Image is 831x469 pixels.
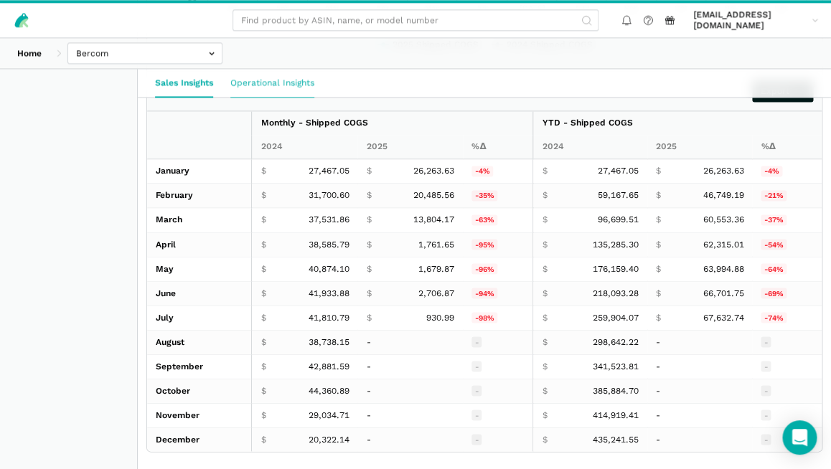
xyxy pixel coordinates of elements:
[471,409,482,420] span: -
[471,361,482,371] span: -
[260,409,266,420] span: $
[656,166,661,176] span: $
[471,190,497,201] span: -35%
[761,385,771,396] span: -
[418,263,454,274] span: 1,679.87
[147,330,252,354] td: August
[260,190,266,201] span: $
[357,135,463,159] th: 2025 Monthly - Shipped COGS
[703,214,743,225] span: 60,553.36
[761,214,787,225] span: -37%
[542,166,547,176] span: $
[542,190,547,201] span: $
[693,9,807,31] span: [EMAIL_ADDRESS][DOMAIN_NAME]
[413,214,454,225] span: 13,804.17
[593,263,639,274] span: 176,159.40
[147,257,252,281] td: May
[593,385,639,396] span: 385,884.70
[308,239,349,250] span: 38,585.79
[308,434,349,445] span: 20,322.14
[308,312,349,323] span: 41,810.79
[703,263,743,274] span: 63,994.88
[533,135,647,159] th: 2024 YTD - Shipped COGS
[471,385,482,396] span: -
[656,239,661,250] span: $
[471,239,497,250] span: -95%
[260,118,367,128] strong: Monthly - Shipped COGS
[647,354,753,379] td: -
[761,166,782,176] span: -4%
[147,379,252,403] td: October
[146,69,222,97] a: Sales Insights
[413,190,454,201] span: 20,485.56
[308,409,349,420] span: 29,034.71
[366,190,371,201] span: $
[752,135,822,159] th: 2024/2025 YTD - Shipped COGS % Change
[656,190,661,201] span: $
[593,312,639,323] span: 259,904.07
[656,263,661,274] span: $
[260,288,266,298] span: $
[147,354,252,379] td: September
[647,135,753,159] th: 2025 YTD - Shipped COGS
[308,288,349,298] span: 41,933.88
[593,288,639,298] span: 218,093.28
[542,263,547,274] span: $
[260,166,266,176] span: $
[426,312,454,323] span: 930.99
[647,330,753,354] td: -
[366,214,371,225] span: $
[308,214,349,225] span: 37,531.86
[761,288,787,298] span: -69%
[598,214,639,225] span: 96,699.51
[471,263,497,274] span: -96%
[147,281,252,305] td: June
[260,434,266,445] span: $
[647,379,753,403] td: -
[782,420,817,455] div: Open Intercom Messenger
[147,427,252,452] td: December
[9,42,50,64] a: Home
[542,118,632,128] strong: YTD - Shipped COGS
[471,288,497,298] span: -94%
[471,336,482,347] span: -
[542,312,547,323] span: $
[308,385,349,396] span: 44,360.89
[647,427,753,452] td: -
[147,159,252,184] td: January
[147,184,252,208] td: February
[366,239,371,250] span: $
[260,312,266,323] span: $
[308,190,349,201] span: 31,700.60
[703,239,743,250] span: 62,315.01
[366,166,371,176] span: $
[593,409,639,420] span: 414,919.41
[647,403,753,427] td: -
[598,166,639,176] span: 27,467.05
[357,379,463,403] td: -
[593,434,639,445] span: 435,241.55
[703,190,743,201] span: 46,749.19
[689,7,822,33] a: [EMAIL_ADDRESS][DOMAIN_NAME]
[656,288,661,298] span: $
[308,263,349,274] span: 40,874.10
[761,190,787,201] span: -21%
[67,42,222,64] input: Bercom
[233,9,598,31] input: Find product by ASIN, name, or model number
[542,385,547,396] span: $
[761,409,771,420] span: -
[471,312,497,323] span: -98%
[542,434,547,445] span: $
[357,403,463,427] td: -
[598,190,639,201] span: 59,167.65
[703,166,743,176] span: 26,263.63
[542,239,547,250] span: $
[761,434,771,445] span: -
[471,166,493,176] span: -4%
[260,214,266,225] span: $
[147,232,252,257] td: April
[542,336,547,347] span: $
[656,312,661,323] span: $
[147,305,252,330] td: July
[413,166,454,176] span: 26,263.63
